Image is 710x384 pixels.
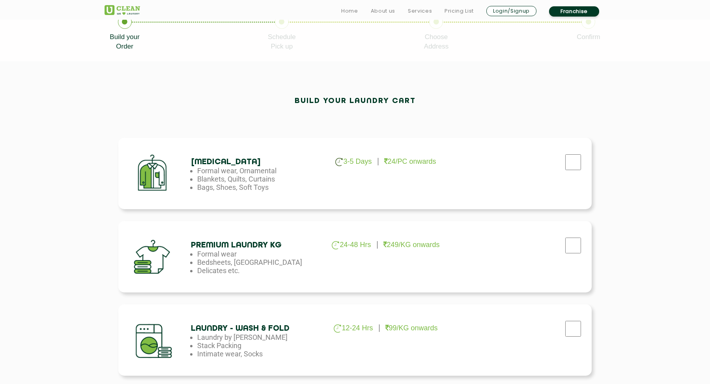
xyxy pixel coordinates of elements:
[191,324,319,333] h4: Laundry - Wash & Fold
[486,6,536,16] a: Login/Signup
[191,157,319,167] h4: [MEDICAL_DATA]
[371,6,395,16] a: About us
[384,157,436,166] p: 24/PC onwards
[197,175,325,183] li: Blankets, Quilts, Curtains
[191,241,319,250] h4: Premium Laundry Kg
[335,158,343,166] img: clock_g.png
[424,32,448,51] p: Choose Address
[197,333,325,341] li: Laundry by [PERSON_NAME]
[549,6,599,17] a: Franchise
[197,250,325,258] li: Formal wear
[445,6,474,16] a: Pricing List
[408,6,432,16] a: Services
[197,266,325,275] li: Delicates etc.
[197,350,325,358] li: Intimate wear, Socks
[577,32,600,42] p: Confirm
[334,324,341,333] img: clock_g.png
[335,157,372,166] p: 3-5 Days
[105,5,140,15] img: UClean Laundry and Dry Cleaning
[110,32,140,51] p: Build your Order
[383,241,440,249] p: 249/KG onwards
[197,258,325,266] li: Bedsheets, [GEOGRAPHIC_DATA]
[197,167,325,175] li: Formal wear, Ornamental
[334,324,373,333] p: 12-24 Hrs
[332,241,371,249] p: 24-48 Hrs
[197,341,325,350] li: Stack Packing
[385,324,438,332] p: 99/KG onwards
[268,32,296,51] p: Schedule Pick up
[197,183,325,191] li: Bags, Shoes, Soft Toys
[341,6,358,16] a: Home
[295,97,416,105] h2: Build your laundry cart
[332,241,339,249] img: clock_g.png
